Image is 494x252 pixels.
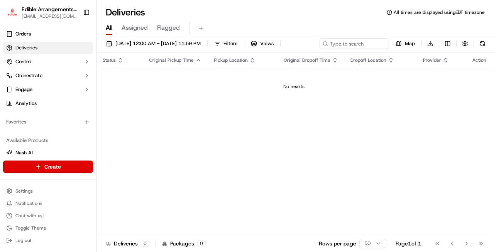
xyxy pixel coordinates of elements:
[15,188,33,194] span: Settings
[405,40,415,47] span: Map
[320,38,389,49] input: Type to search
[3,235,93,246] button: Log out
[6,149,90,156] a: Nash AI
[3,210,93,221] button: Chat with us!
[15,58,32,65] span: Control
[22,13,77,19] button: [EMAIL_ADDRESS][DOMAIN_NAME]
[15,213,44,219] span: Chat with us!
[3,97,93,110] a: Analytics
[22,5,77,13] button: Edible Arrangements - [GEOGRAPHIC_DATA], [GEOGRAPHIC_DATA]
[15,100,37,107] span: Analytics
[162,240,206,247] div: Packages
[350,57,386,63] span: Dropoff Location
[3,3,80,22] button: Edible Arrangements - Jacksonville, FLEdible Arrangements - [GEOGRAPHIC_DATA], [GEOGRAPHIC_DATA][...
[392,38,418,49] button: Map
[141,240,149,247] div: 0
[3,116,93,128] div: Favorites
[115,40,201,47] span: [DATE] 12:00 AM - [DATE] 11:59 PM
[103,57,116,63] span: Status
[260,40,274,47] span: Views
[3,134,93,147] div: Available Products
[247,38,277,49] button: Views
[3,147,93,159] button: Nash AI
[223,40,237,47] span: Filters
[3,28,93,40] a: Orders
[3,161,93,173] button: Create
[472,57,486,63] div: Action
[197,240,206,247] div: 0
[211,38,241,49] button: Filters
[15,30,31,37] span: Orders
[319,240,356,247] p: Rows per page
[149,57,194,63] span: Original Pickup Time
[3,198,93,209] button: Notifications
[423,57,441,63] span: Provider
[44,163,61,171] span: Create
[477,38,488,49] button: Refresh
[100,83,489,90] div: No results.
[3,223,93,233] button: Toggle Theme
[284,57,330,63] span: Original Dropoff Time
[3,42,93,54] a: Deliveries
[394,9,485,15] span: All times are displayed using EDT timezone
[15,86,32,93] span: Engage
[15,237,31,244] span: Log out
[106,240,149,247] div: Deliveries
[6,7,19,18] img: Edible Arrangements - Jacksonville, FL
[106,23,112,32] span: All
[3,83,93,96] button: Engage
[106,6,145,19] h1: Deliveries
[214,57,248,63] span: Pickup Location
[15,149,33,156] span: Nash AI
[157,23,180,32] span: Flagged
[15,72,42,79] span: Orchestrate
[3,69,93,82] button: Orchestrate
[103,38,204,49] button: [DATE] 12:00 AM - [DATE] 11:59 PM
[15,200,42,206] span: Notifications
[15,44,37,51] span: Deliveries
[3,186,93,196] button: Settings
[15,225,46,231] span: Toggle Theme
[122,23,148,32] span: Assigned
[396,240,421,247] div: Page 1 of 1
[3,56,93,68] button: Control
